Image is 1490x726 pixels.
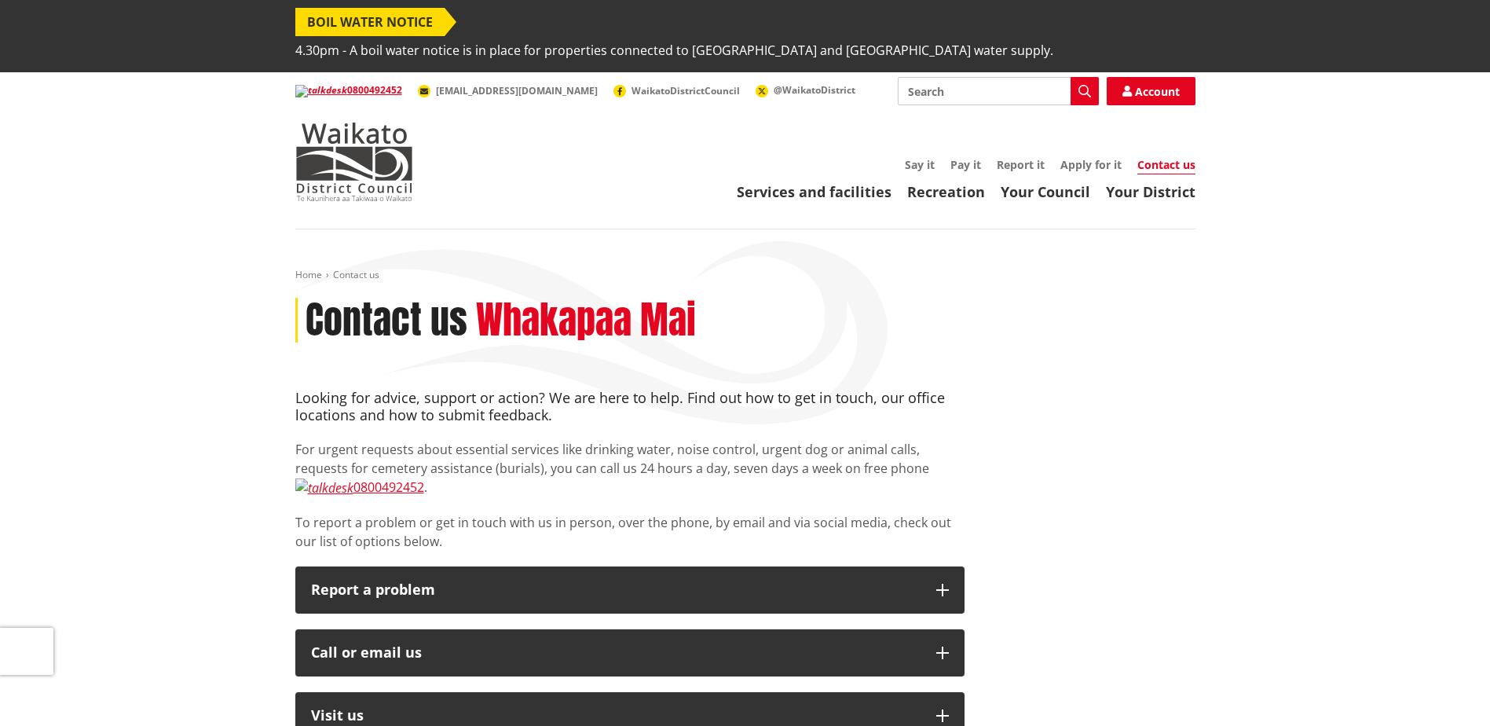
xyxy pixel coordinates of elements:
a: Your District [1106,182,1195,201]
span: BOIL WATER NOTICE [295,8,445,36]
a: [EMAIL_ADDRESS][DOMAIN_NAME] [418,84,598,97]
a: Apply for it [1060,157,1122,172]
p: For urgent requests about essential services like drinking water, noise control, urgent dog or an... [295,440,965,498]
nav: breadcrumb [295,269,1195,282]
p: Visit us [311,708,921,724]
img: Waikato District Council - Te Kaunihera aa Takiwaa o Waikato [295,123,413,201]
span: @WaikatoDistrict [774,83,855,97]
span: 4.30pm - A boil water notice is in place for properties connected to [GEOGRAPHIC_DATA] and [GEOGR... [295,36,1053,64]
p: To report a problem or get in touch with us in person, over the phone, by email and via social me... [295,513,965,551]
a: Say it [905,157,935,172]
a: Contact us [1137,157,1195,174]
button: Call or email us [295,629,965,676]
div: Call or email us [311,645,921,661]
h4: Looking for advice, support or action? We are here to help. Find out how to get in touch, our off... [295,390,965,423]
img: talkdesk [295,85,347,97]
a: Services and facilities [737,182,891,201]
a: 0800492452 [295,83,402,97]
a: Recreation [907,182,985,201]
h2: Whakapaa Mai [476,298,696,343]
a: 0800492452 [295,478,424,496]
img: talkdesk [295,478,353,497]
a: Home [295,268,322,281]
span: Contact us [333,268,379,281]
a: WaikatoDistrictCouncil [613,84,740,97]
a: @WaikatoDistrict [756,83,855,97]
a: Pay it [950,157,981,172]
span: WaikatoDistrictCouncil [632,84,740,97]
h1: Contact us [306,298,467,343]
button: Report a problem [295,566,965,614]
input: Search input [898,77,1099,105]
a: Your Council [1001,182,1090,201]
span: [EMAIL_ADDRESS][DOMAIN_NAME] [436,84,598,97]
p: Report a problem [311,582,921,598]
a: Report it [997,157,1045,172]
a: Account [1107,77,1195,105]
